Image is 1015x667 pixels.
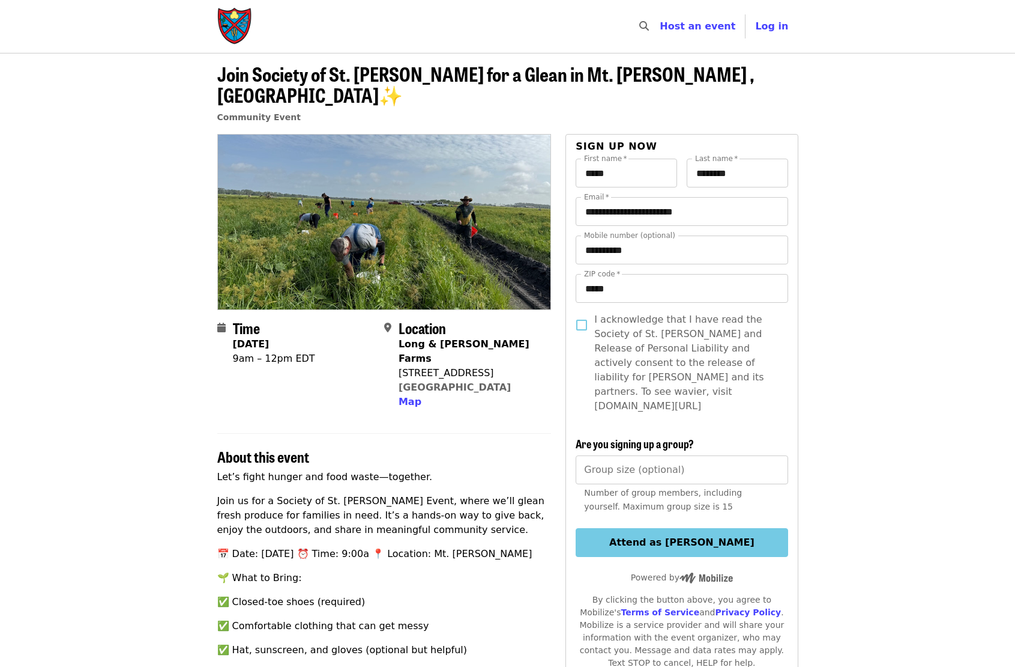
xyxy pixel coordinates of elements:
[576,528,788,557] button: Attend as [PERSON_NAME]
[584,270,620,278] label: ZIP code
[399,366,541,380] div: [STREET_ADDRESS]
[399,317,446,338] span: Location
[217,322,226,333] i: calendar icon
[576,197,788,226] input: Email
[233,352,315,366] div: 9am – 12pm EDT
[576,141,657,152] span: Sign up now
[399,382,511,393] a: [GEOGRAPHIC_DATA]
[621,608,699,617] a: Terms of Service
[217,571,552,585] p: 🌱 What to Bring:
[399,338,529,364] strong: Long & [PERSON_NAME] Farms
[217,595,552,609] p: ✅ Closed-toe shoes (required)
[218,135,551,309] img: Join Society of St. Andrew for a Glean in Mt. Dora , FL✨ organized by Society of St. Andrew
[715,608,781,617] a: Privacy Policy
[687,159,788,187] input: Last name
[584,488,742,511] span: Number of group members, including yourself. Maximum group size is 15
[217,470,552,484] p: Let’s fight hunger and food waste—together.
[656,12,666,41] input: Search
[576,274,788,303] input: ZIP code
[233,338,270,350] strong: [DATE]
[217,59,754,109] span: Join Society of St. [PERSON_NAME] for a Glean in Mt. [PERSON_NAME] , [GEOGRAPHIC_DATA]✨
[233,317,260,338] span: Time
[217,7,253,46] img: Society of St. Andrew - Home
[584,193,609,201] label: Email
[660,20,735,32] a: Host an event
[399,396,421,407] span: Map
[679,573,733,583] img: Powered by Mobilize
[217,446,309,467] span: About this event
[217,494,552,537] p: Join us for a Society of St. [PERSON_NAME] Event, where we’ll glean fresh produce for families in...
[584,155,627,162] label: First name
[576,236,788,264] input: Mobile number (optional)
[217,619,552,633] p: ✅ Comfortable clothing that can get messy
[576,455,788,484] input: [object Object]
[576,436,694,451] span: Are you signing up a group?
[217,547,552,561] p: 📅 Date: [DATE] ⏰ Time: 9:00a 📍 Location: Mt. [PERSON_NAME]
[384,322,391,333] i: map-marker-alt icon
[576,159,677,187] input: First name
[631,573,733,582] span: Powered by
[695,155,738,162] label: Last name
[594,312,778,413] span: I acknowledge that I have read the Society of St. [PERSON_NAME] and Release of Personal Liability...
[217,643,552,657] p: ✅ Hat, sunscreen, and gloves (optional but helpful)
[584,232,675,239] label: Mobile number (optional)
[399,395,421,409] button: Map
[745,14,798,38] button: Log in
[217,112,301,122] a: Community Event
[755,20,788,32] span: Log in
[639,20,649,32] i: search icon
